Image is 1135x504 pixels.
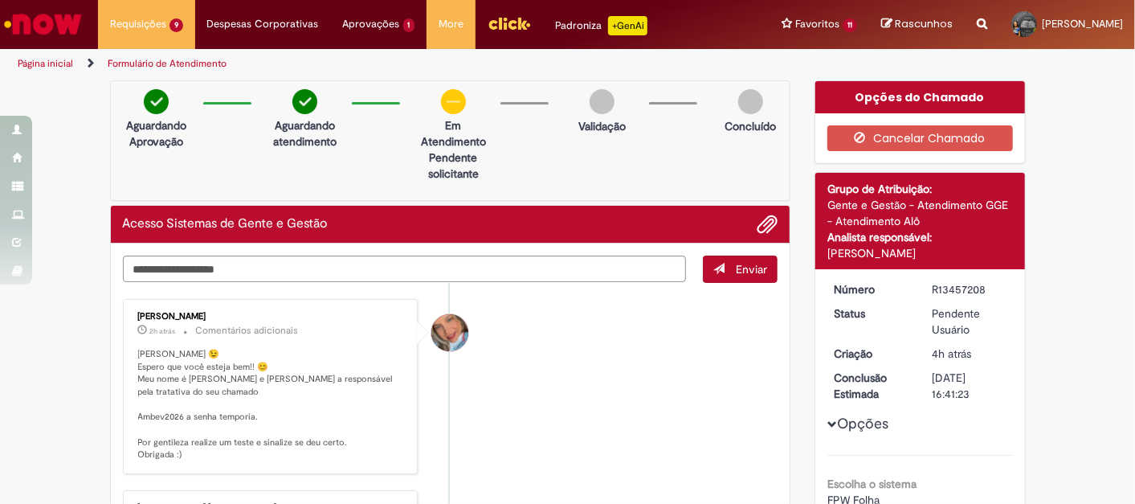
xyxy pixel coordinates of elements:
a: Rascunhos [881,17,953,32]
span: Aprovações [343,16,400,32]
span: [PERSON_NAME] [1042,17,1123,31]
span: Despesas Corporativas [207,16,319,32]
span: 9 [169,18,183,32]
p: Aguardando atendimento [266,117,344,150]
img: check-circle-green.png [292,89,317,114]
img: img-circle-grey.png [738,89,763,114]
p: Aguardando Aprovação [117,117,195,150]
p: Concluído [725,118,776,134]
button: Enviar [703,256,778,283]
p: [PERSON_NAME] 😉 Espero que você esteja bem!! 😊 Meu nome é [PERSON_NAME] e [PERSON_NAME] a respons... [138,348,406,461]
span: More [439,16,463,32]
img: circle-minus.png [441,89,466,114]
div: Pendente Usuário [933,305,1007,338]
span: Requisições [110,16,166,32]
img: click_logo_yellow_360x200.png [488,11,531,35]
button: Cancelar Chamado [827,125,1013,151]
h2: Acesso Sistemas de Gente e Gestão Histórico de tíquete [123,217,328,232]
p: Pendente solicitante [414,150,492,182]
div: 28/08/2025 11:31:01 [933,346,1007,362]
div: [PERSON_NAME] [827,245,1013,261]
div: [DATE] 16:41:23 [933,370,1007,402]
span: 1 [403,18,415,32]
span: 2h atrás [150,326,176,336]
span: 4h atrás [933,346,972,361]
time: 28/08/2025 11:31:01 [933,346,972,361]
span: Favoritos [795,16,839,32]
a: Formulário de Atendimento [108,57,227,70]
dt: Conclusão Estimada [822,370,921,402]
div: Gente e Gestão - Atendimento GGE - Atendimento Alô [827,197,1013,229]
dt: Número [822,281,921,297]
img: img-circle-grey.png [590,89,614,114]
div: [PERSON_NAME] [138,312,406,322]
p: Validação [578,118,626,134]
textarea: Digite sua mensagem aqui... [123,256,687,282]
ul: Trilhas de página [12,49,745,79]
small: Comentários adicionais [196,324,299,338]
span: Rascunhos [895,16,953,31]
time: 28/08/2025 13:31:36 [150,326,176,336]
a: Página inicial [18,57,73,70]
div: Grupo de Atribuição: [827,181,1013,197]
button: Adicionar anexos [757,214,778,235]
p: +GenAi [608,16,647,35]
div: R13457208 [933,281,1007,297]
dt: Criação [822,346,921,362]
div: Analista responsável: [827,229,1013,245]
div: Opções do Chamado [815,81,1025,113]
span: 11 [843,18,857,32]
img: ServiceNow [2,8,84,40]
img: check-circle-green.png [144,89,169,114]
b: Escolha o sistema [827,477,917,491]
span: Enviar [736,262,767,277]
p: Em Atendimento [414,117,492,150]
dt: Status [822,305,921,322]
div: Padroniza [555,16,647,35]
div: Jacqueline Andrade Galani [431,314,468,351]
